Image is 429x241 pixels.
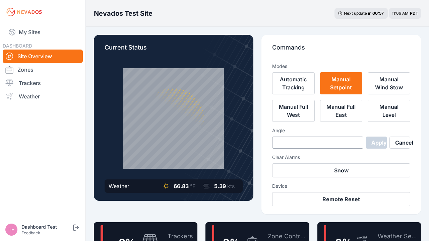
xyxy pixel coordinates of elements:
button: Cancel [389,137,410,149]
h3: Nevados Test Site [94,9,152,18]
button: Apply [366,137,387,149]
div: Weather [109,182,129,190]
div: Weather Sensors [378,232,418,241]
span: °F [190,183,195,189]
span: 66.83 [174,183,189,189]
div: Dashboard Test [21,224,72,230]
h3: Device [272,183,410,189]
a: My Sites [3,24,83,40]
span: kts [227,183,235,189]
span: 5.39 [214,183,226,189]
p: Current Status [105,43,243,58]
span: 11:09 AM [392,11,409,16]
span: DASHBOARD [3,43,32,49]
div: Zone Controllers [268,232,306,241]
a: Zones [3,63,83,76]
span: PDT [410,11,418,16]
button: Automatic Tracking [272,72,315,94]
button: Manual Full East [320,100,363,122]
div: 00 : 57 [372,11,384,16]
button: Manual Full West [272,100,315,122]
a: Trackers [3,76,83,90]
img: Nevados [5,7,43,17]
div: Trackers [168,232,193,241]
nav: Breadcrumb [94,5,152,22]
button: Remote Reset [272,192,410,206]
a: Weather [3,90,83,103]
img: Dashboard Test [5,224,17,236]
span: Next update in [344,11,371,16]
button: Manual Wind Stow [368,72,410,94]
button: Manual Level [368,100,410,122]
a: Feedback [21,230,40,235]
h3: Clear Alarms [272,154,410,161]
button: Manual Setpoint [320,72,363,94]
h3: Angle [272,127,410,134]
h3: Modes [272,63,287,70]
p: Commands [272,43,410,58]
a: Site Overview [3,50,83,63]
button: Snow [272,163,410,177]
